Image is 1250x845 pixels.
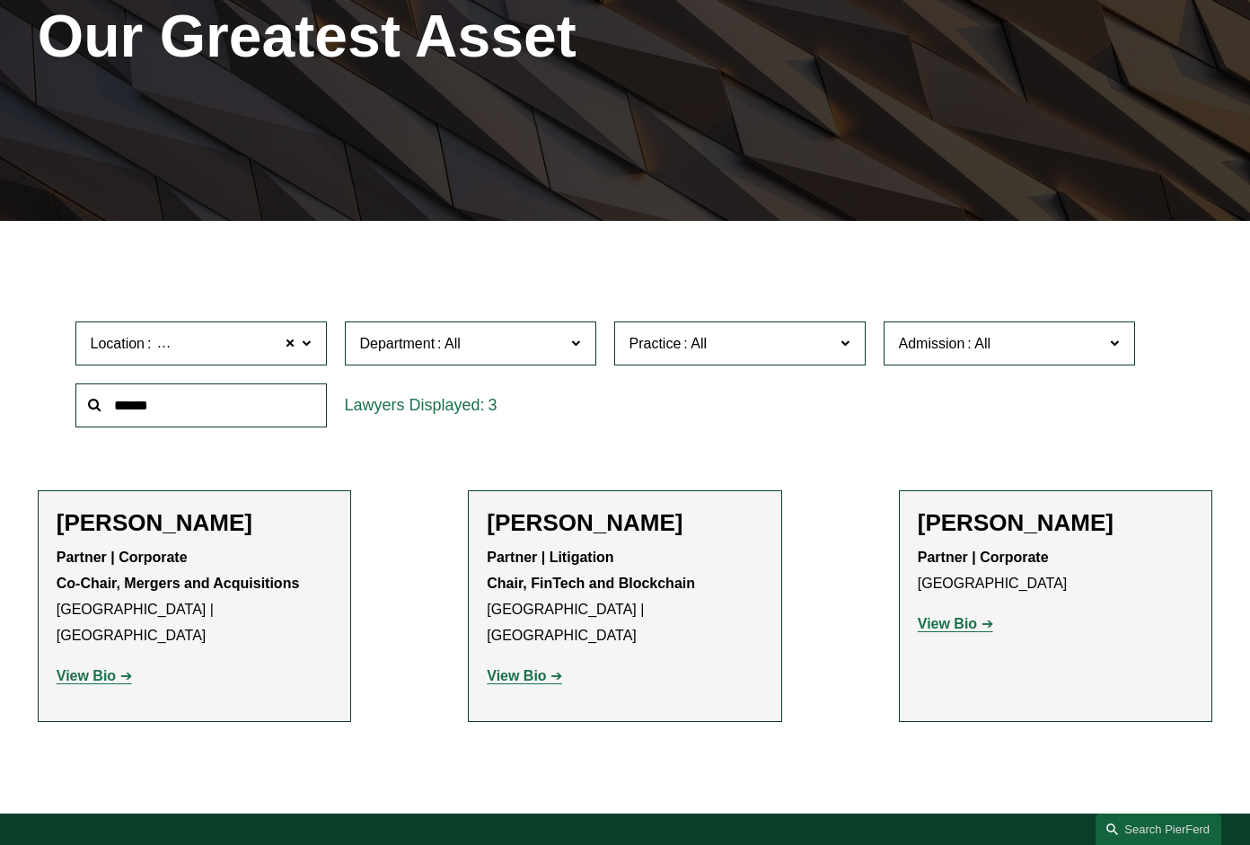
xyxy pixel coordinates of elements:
a: View Bio [57,668,132,683]
strong: View Bio [918,616,977,631]
span: Department [360,336,436,351]
strong: View Bio [487,668,546,683]
a: Search this site [1096,814,1221,845]
span: Practice [629,336,682,351]
strong: Partner | Corporate [918,550,1049,565]
p: [GEOGRAPHIC_DATA] [918,545,1194,597]
a: View Bio [918,616,993,631]
h2: [PERSON_NAME] [487,509,763,538]
p: [GEOGRAPHIC_DATA] | [GEOGRAPHIC_DATA] [57,545,333,648]
span: 3 [489,396,497,414]
span: [GEOGRAPHIC_DATA] [154,332,304,356]
strong: View Bio [57,668,116,683]
strong: Partner | Corporate [57,550,188,565]
h1: Our Greatest Asset [38,3,821,71]
strong: Co-Chair, Mergers and Acquisitions [57,576,300,591]
strong: Partner | Litigation Chair, FinTech and Blockchain [487,550,695,591]
span: Admission [899,336,965,351]
p: [GEOGRAPHIC_DATA] | [GEOGRAPHIC_DATA] [487,545,763,648]
a: View Bio [487,668,562,683]
h2: [PERSON_NAME] [57,509,333,538]
span: Location [91,336,145,351]
h2: [PERSON_NAME] [918,509,1194,538]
